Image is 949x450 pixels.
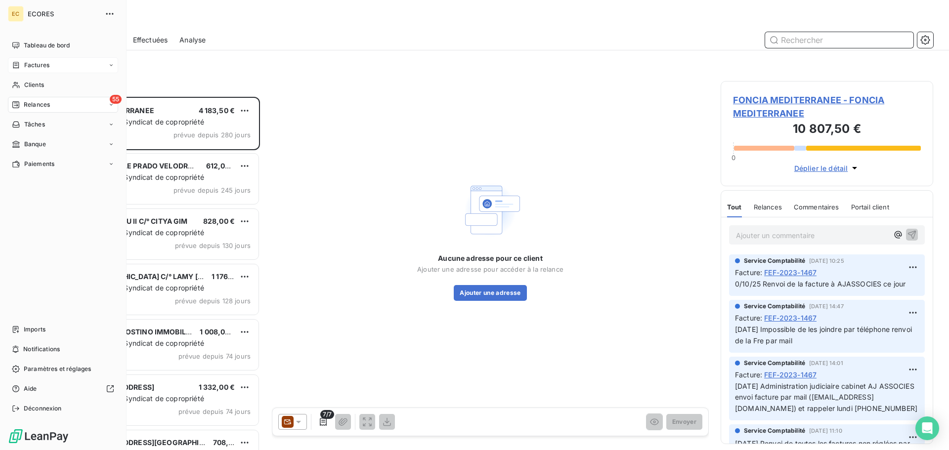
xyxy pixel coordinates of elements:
[744,302,805,311] span: Service Comptabilité
[24,160,54,168] span: Paiements
[199,106,235,115] span: 4 183,50 €
[794,203,839,211] span: Commentaires
[203,217,235,225] span: 828,00 €
[178,408,251,415] span: prévue depuis 74 jours
[200,327,236,336] span: 1 008,00 €
[764,313,817,323] span: FEF-2023-1467
[791,163,863,174] button: Déplier le détail
[459,178,522,242] img: Empty state
[765,32,913,48] input: Rechercher
[735,369,762,380] span: Facture :
[47,97,260,450] div: grid
[809,258,844,264] span: [DATE] 10:25
[454,285,526,301] button: Ajouter une adresse
[71,339,204,347] span: Plan de relance Syndicat de copropriété
[71,394,204,403] span: Plan de relance Syndicat de copropriété
[24,365,91,373] span: Paramètres et réglages
[71,284,204,292] span: Plan de relance Syndicat de copropriété
[24,140,46,149] span: Banque
[915,416,939,440] div: Open Intercom Messenger
[735,267,762,278] span: Facture :
[178,352,251,360] span: prévue depuis 74 jours
[733,93,921,120] span: FONCIA MEDITERRANEE - FONCIA MEDITERRANEE
[764,267,817,278] span: FEF-2023-1467
[70,327,197,336] span: GAVAUDAN DAGOSTINO IMMOBILIER
[212,272,246,281] span: 1 176,00 €
[110,95,122,104] span: 55
[173,131,251,139] span: prévue depuis 280 jours
[70,217,188,225] span: SDC LE MARCEAU II C/° CITYA GIM
[417,265,563,273] span: Ajouter une adresse pour accéder à la relance
[735,325,914,345] span: [DATE] Impossible de les joindre par téléphone renvoi de la Fre par mail
[744,359,805,368] span: Service Comptabilité
[8,381,118,397] a: Aide
[24,404,62,413] span: Déconnexion
[175,242,251,249] span: prévue depuis 130 jours
[213,438,244,447] span: 708,00 €
[206,162,236,170] span: 612,00 €
[133,35,168,45] span: Effectuées
[24,81,44,89] span: Clients
[851,203,889,211] span: Portail client
[794,163,848,173] span: Déplier le détail
[70,438,262,447] span: SDC [STREET_ADDRESS][GEOGRAPHIC_DATA] /° SERGIC
[24,61,49,70] span: Factures
[809,360,843,366] span: [DATE] 14:01
[24,120,45,129] span: Tâches
[24,41,70,50] span: Tableau de bord
[24,100,50,109] span: Relances
[735,313,762,323] span: Facture :
[173,186,251,194] span: prévue depuis 245 jours
[754,203,782,211] span: Relances
[666,414,702,430] button: Envoyer
[735,280,906,288] span: 0/10/25 Renvoi de la facture à AJASSOCIES ce jour
[733,120,921,140] h3: 10 807,50 €
[175,297,251,305] span: prévue depuis 128 jours
[199,383,235,391] span: 1 332,00 €
[320,410,334,419] span: 7/7
[24,325,45,334] span: Imports
[24,384,37,393] span: Aide
[71,173,204,181] span: Plan de relance Syndicat de copropriété
[71,228,204,237] span: Plan de relance Syndicat de copropriété
[735,382,917,413] span: [DATE] Administration judiciaire cabinet AJ ASSOCIES envoi facture par mail ([EMAIL_ADDRESS][DOMA...
[809,428,842,434] span: [DATE] 11:10
[8,6,24,22] div: EC
[28,10,99,18] span: ECORES
[744,256,805,265] span: Service Comptabilité
[809,303,844,309] span: [DATE] 14:47
[8,428,69,444] img: Logo LeanPay
[732,154,735,162] span: 0
[70,162,205,170] span: LAMY MARSEILLE PRADO VELODROME
[727,203,742,211] span: Tout
[70,272,268,281] span: SDC [GEOGRAPHIC_DATA] C/° LAMY [GEOGRAPHIC_DATA]
[71,118,204,126] span: Plan de relance Syndicat de copropriété
[744,426,805,435] span: Service Comptabilité
[764,369,817,380] span: FEF-2023-1467
[438,253,542,263] span: Aucune adresse pour ce client
[179,35,206,45] span: Analyse
[23,345,60,354] span: Notifications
